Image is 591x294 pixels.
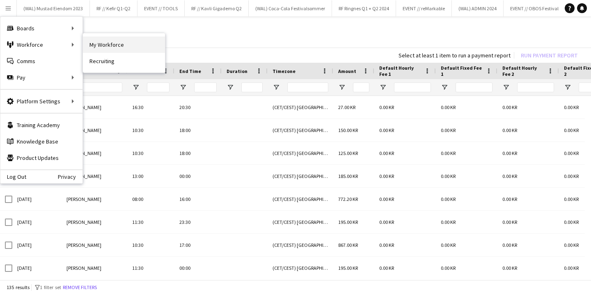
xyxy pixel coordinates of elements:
[81,82,122,92] input: Name Filter Input
[268,257,333,279] div: (CET/CEST) [GEOGRAPHIC_DATA]
[12,234,62,256] div: [DATE]
[338,68,356,74] span: Amount
[174,234,222,256] div: 17:00
[273,84,280,91] button: Open Filter Menu
[452,0,504,16] button: (WAL) ADMIN 2024
[185,0,249,16] button: RF // Kavli Gigademo Q2
[127,211,174,233] div: 11:30
[127,165,174,187] div: 13:00
[174,165,222,187] div: 00:00
[497,119,559,141] div: 0.00 KR
[436,234,497,256] div: 0.00 KR
[504,0,566,16] button: EVENT // OBOS Festival
[127,188,174,210] div: 08:00
[374,142,436,164] div: 0.00 KR
[194,82,217,92] input: End Time Filter Input
[227,68,247,74] span: Duration
[268,211,333,233] div: (CET/CEST) [GEOGRAPHIC_DATA]
[399,52,511,59] div: Select at least 1 item to run a payment report
[17,0,90,16] button: (WAL) Mustad Eiendom 2023
[338,104,355,110] span: 27.00 KR
[338,219,358,225] span: 195.00 KR
[174,257,222,279] div: 00:00
[374,165,436,187] div: 0.00 KR
[374,188,436,210] div: 0.00 KR
[338,150,358,156] span: 125.00 KR
[174,188,222,210] div: 16:00
[564,84,571,91] button: Open Filter Menu
[174,119,222,141] div: 18:00
[374,234,436,256] div: 0.00 KR
[338,173,358,179] span: 185.00 KR
[497,142,559,164] div: 0.00 KR
[127,142,174,164] div: 10:30
[0,20,82,36] div: Boards
[268,165,333,187] div: (CET/CEST) [GEOGRAPHIC_DATA]
[338,242,358,248] span: 867.00 KR
[374,96,436,119] div: 0.00 KR
[338,127,358,133] span: 150.00 KR
[0,93,82,109] div: Platform Settings
[268,234,333,256] div: (CET/CEST) [GEOGRAPHIC_DATA]
[0,53,82,69] a: Comms
[436,96,497,119] div: 0.00 KR
[268,96,333,119] div: (CET/CEST) [GEOGRAPHIC_DATA]
[268,188,333,210] div: (CET/CEST) [GEOGRAPHIC_DATA]
[497,211,559,233] div: 0.00 KR
[374,211,436,233] div: 0.00 KR
[436,119,497,141] div: 0.00 KR
[517,82,554,92] input: Default Hourly Fee 2 Filter Input
[0,117,82,133] a: Training Academy
[127,234,174,256] div: 10:30
[66,242,101,248] span: [PERSON_NAME]
[83,36,165,53] a: My Workforce
[379,65,421,77] span: Default Hourly Fee 1
[436,257,497,279] div: 0.00 KR
[127,257,174,279] div: 11:30
[66,173,101,179] span: [PERSON_NAME]
[502,65,544,77] span: Default Hourly Fee 2
[249,0,332,16] button: (WAL) Coca-Cola Festivalsommer
[179,84,187,91] button: Open Filter Menu
[497,188,559,210] div: 0.00 KR
[90,0,137,16] button: RF // Kefir Q1-Q2
[127,96,174,119] div: 16:30
[441,84,448,91] button: Open Filter Menu
[127,119,174,141] div: 10:30
[12,211,62,233] div: [DATE]
[66,219,101,225] span: [PERSON_NAME]
[0,36,82,53] div: Workforce
[374,257,436,279] div: 0.00 KR
[174,142,222,164] div: 18:00
[394,82,431,92] input: Default Hourly Fee 1 Filter Input
[436,188,497,210] div: 0.00 KR
[179,68,201,74] span: End Time
[338,196,358,202] span: 772.20 KR
[436,211,497,233] div: 0.00 KR
[353,82,369,92] input: Amount Filter Input
[40,284,61,290] span: 1 filter set
[268,119,333,141] div: (CET/CEST) [GEOGRAPHIC_DATA]
[497,96,559,119] div: 0.00 KR
[12,257,62,279] div: [DATE]
[273,68,295,74] span: Timezone
[66,196,101,202] span: [PERSON_NAME]
[66,150,101,156] span: [PERSON_NAME]
[66,104,101,110] span: [PERSON_NAME]
[268,142,333,164] div: (CET/CEST) [GEOGRAPHIC_DATA]
[0,69,82,86] div: Pay
[379,84,387,91] button: Open Filter Menu
[66,265,101,271] span: [PERSON_NAME]
[497,257,559,279] div: 0.00 KR
[61,283,98,292] button: Remove filters
[12,188,62,210] div: [DATE]
[147,82,170,92] input: Start Time Filter Input
[132,84,140,91] button: Open Filter Menu
[436,165,497,187] div: 0.00 KR
[83,53,165,69] a: Recruiting
[0,173,26,180] a: Log Out
[396,0,452,16] button: EVENT // reMarkable
[174,96,222,119] div: 20:30
[374,119,436,141] div: 0.00 KR
[0,133,82,150] a: Knowledge Base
